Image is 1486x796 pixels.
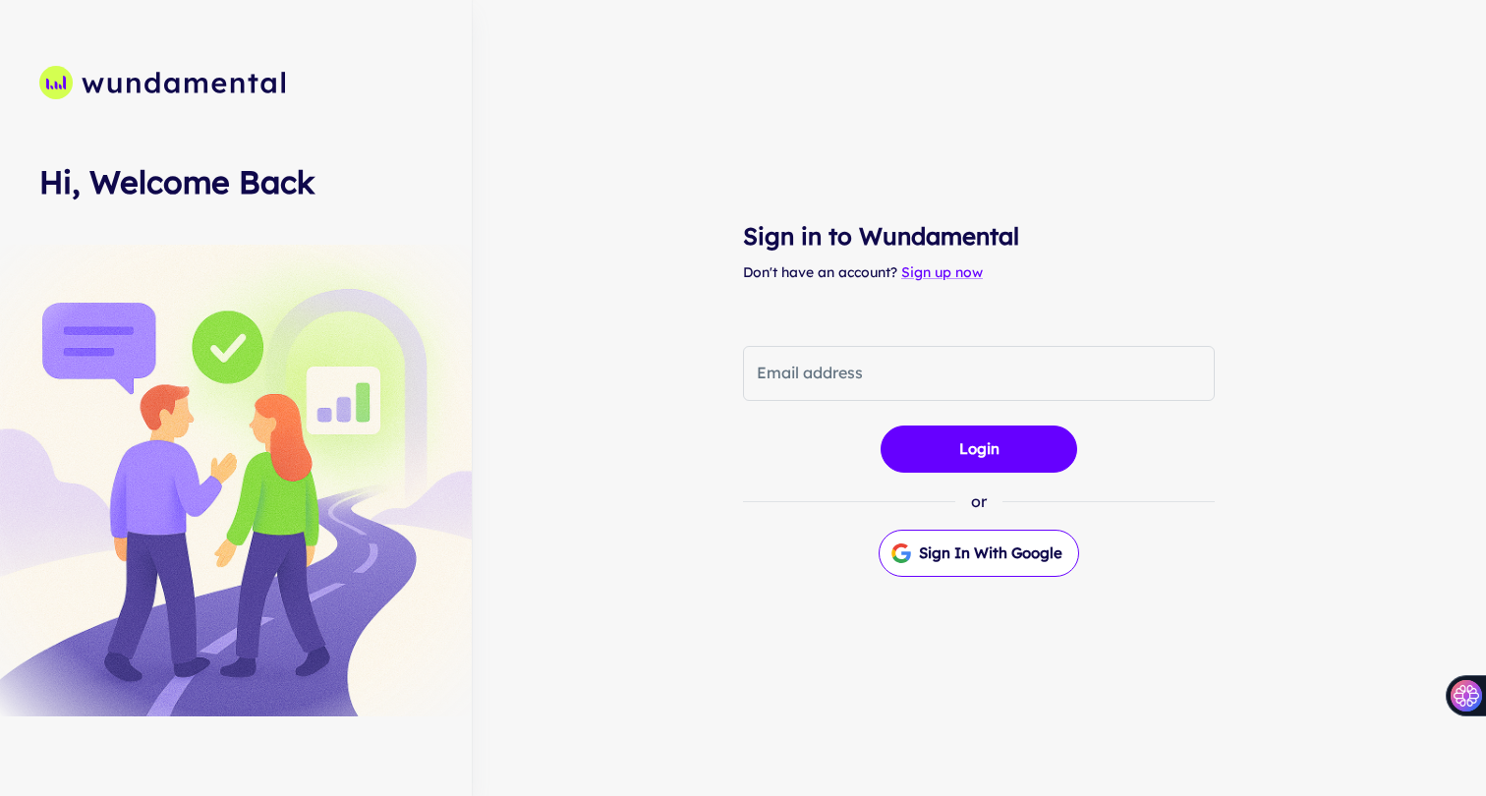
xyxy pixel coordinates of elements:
[743,218,1215,254] h4: Sign in to Wundamental
[901,263,983,281] a: Sign up now
[971,489,987,513] p: or
[743,261,1215,283] p: Don't have an account?
[881,426,1077,473] button: Login
[879,530,1079,577] button: Sign in with Google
